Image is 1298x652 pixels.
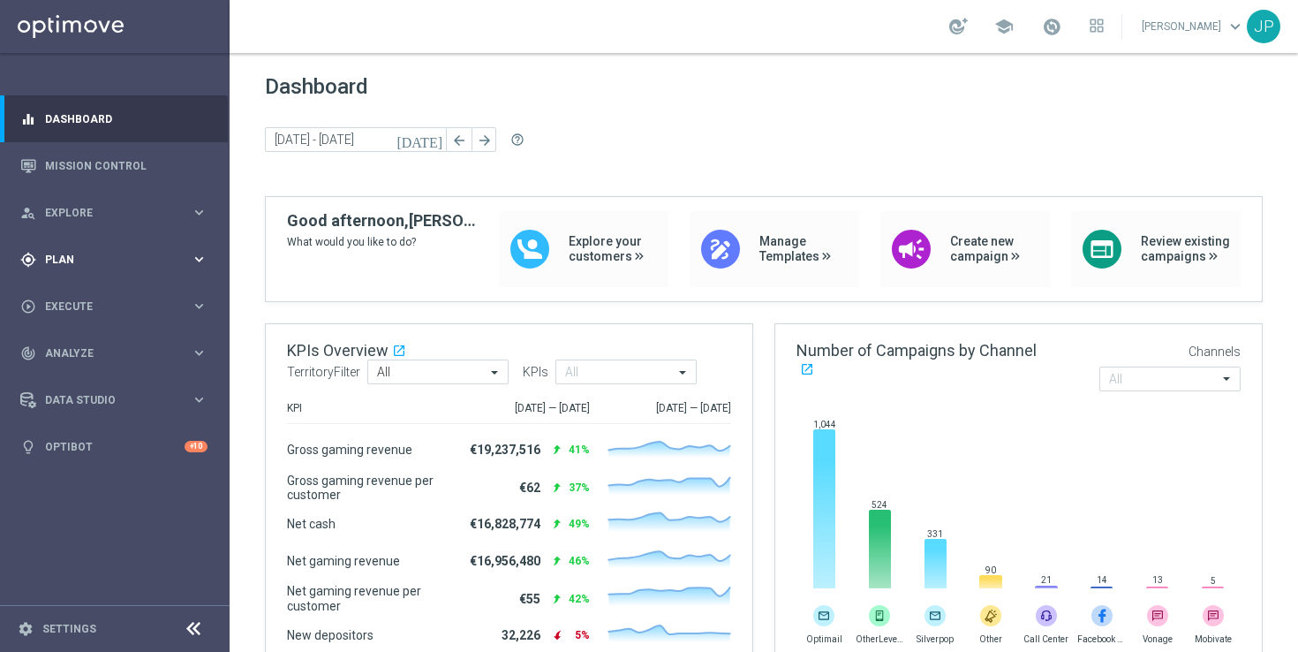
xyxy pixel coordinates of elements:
button: person_search Explore keyboard_arrow_right [19,206,208,220]
a: Mission Control [45,142,208,189]
a: Optibot [45,423,185,470]
i: keyboard_arrow_right [191,298,208,315]
i: keyboard_arrow_right [191,391,208,408]
div: Plan [20,252,191,268]
button: gps_fixed Plan keyboard_arrow_right [19,253,208,267]
i: keyboard_arrow_right [191,345,208,361]
span: Explore [45,208,191,218]
div: Explore [20,205,191,221]
div: Execute [20,299,191,315]
button: lightbulb Optibot +10 [19,440,208,454]
div: Mission Control [20,142,208,189]
i: lightbulb [20,439,36,455]
div: Data Studio [20,392,191,408]
i: keyboard_arrow_right [191,251,208,268]
i: person_search [20,205,36,221]
div: Analyze [20,345,191,361]
i: play_circle_outline [20,299,36,315]
span: Plan [45,254,191,265]
i: keyboard_arrow_right [191,204,208,221]
button: equalizer Dashboard [19,112,208,126]
div: Dashboard [20,95,208,142]
span: school [994,17,1014,36]
i: gps_fixed [20,252,36,268]
span: Data Studio [45,395,191,406]
i: equalizer [20,111,36,127]
a: Dashboard [45,95,208,142]
span: Execute [45,301,191,312]
button: play_circle_outline Execute keyboard_arrow_right [19,299,208,314]
button: Mission Control [19,159,208,173]
a: [PERSON_NAME]keyboard_arrow_down [1140,13,1247,40]
div: Optibot [20,423,208,470]
span: keyboard_arrow_down [1226,17,1245,36]
div: JP [1247,10,1280,43]
div: +10 [185,441,208,452]
a: Settings [42,624,96,634]
i: track_changes [20,345,36,361]
i: settings [18,621,34,637]
button: track_changes Analyze keyboard_arrow_right [19,346,208,360]
button: Data Studio keyboard_arrow_right [19,393,208,407]
span: Analyze [45,348,191,359]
